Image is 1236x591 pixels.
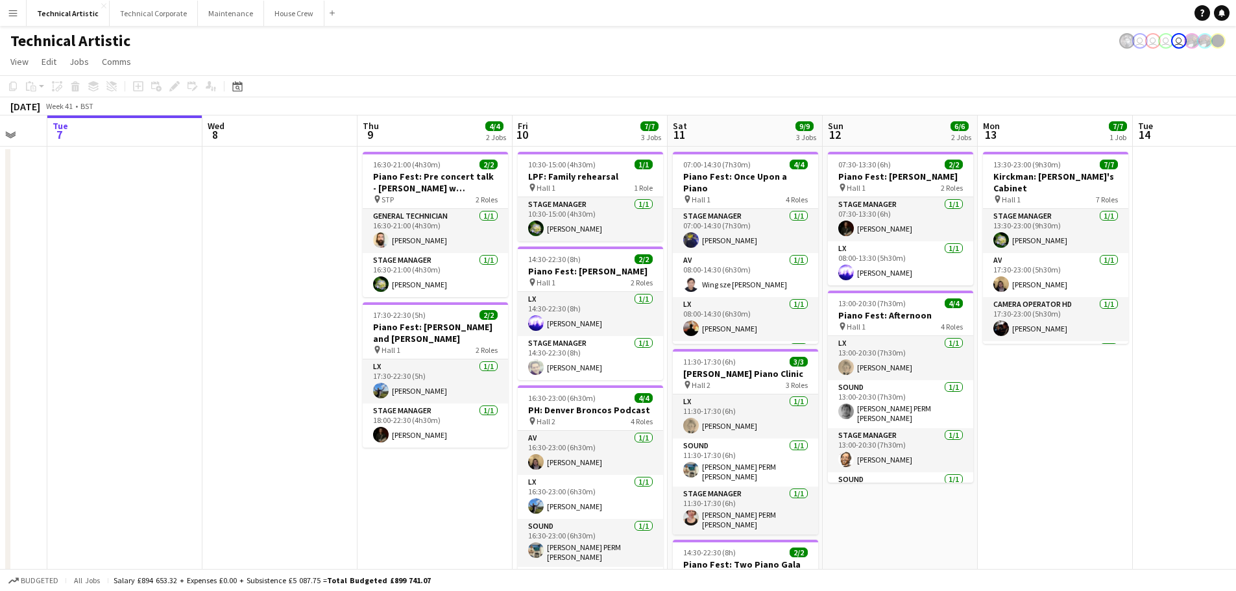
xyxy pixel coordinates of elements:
[10,31,130,51] h1: Technical Artistic
[110,1,198,26] button: Technical Corporate
[97,53,136,70] a: Comms
[42,56,56,67] span: Edit
[1197,33,1213,49] app-user-avatar: Zubair PERM Dhalla
[21,576,58,585] span: Budgeted
[1210,33,1226,49] app-user-avatar: Gabrielle Barr
[1119,33,1135,49] app-user-avatar: Krisztian PERM Vass
[102,56,131,67] span: Comms
[114,575,431,585] div: Salary £894 653.32 + Expenses £0.00 + Subsistence £5 087.75 =
[10,56,29,67] span: View
[1158,33,1174,49] app-user-avatar: Liveforce Admin
[198,1,264,26] button: Maintenance
[5,53,34,70] a: View
[6,573,60,588] button: Budgeted
[80,101,93,111] div: BST
[71,575,103,585] span: All jobs
[64,53,94,70] a: Jobs
[10,100,40,113] div: [DATE]
[1145,33,1161,49] app-user-avatar: Sally PERM Pochciol
[327,575,431,585] span: Total Budgeted £899 741.07
[27,1,110,26] button: Technical Artistic
[1171,33,1187,49] app-user-avatar: Liveforce Admin
[69,56,89,67] span: Jobs
[36,53,62,70] a: Edit
[1184,33,1200,49] app-user-avatar: Zubair PERM Dhalla
[264,1,324,26] button: House Crew
[1132,33,1148,49] app-user-avatar: Sally PERM Pochciol
[43,101,75,111] span: Week 41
